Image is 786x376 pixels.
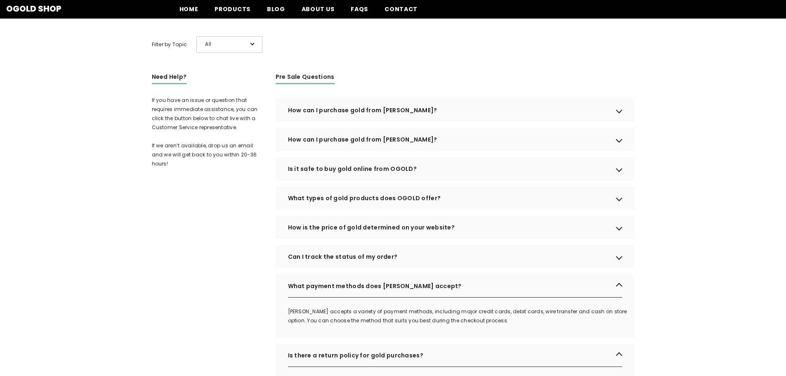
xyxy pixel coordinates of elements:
span: About us [302,5,335,13]
span: Home [179,5,198,13]
div: [PERSON_NAME] accepts a variety of payment methods, including major credit cards, debit cards, wi... [288,307,635,325]
span: Filter by Topic [152,40,187,49]
span: FAQs [351,5,368,13]
h3: Pre Sale Questions [276,72,335,84]
h3: Need Help? [152,72,187,84]
span: Products [215,5,250,13]
div: All [196,36,262,53]
span: Blog [267,5,285,13]
a: FAQs [342,5,376,19]
div: Is there a return policy for gold purchases? [276,344,635,367]
a: Home [171,5,207,19]
span: All [205,40,246,49]
div: How can I purchase gold from [PERSON_NAME]? [276,99,635,122]
div: How can I purchase gold from [PERSON_NAME]? [276,128,635,151]
a: About us [293,5,343,19]
div: Can I track the status of my order? [276,245,635,268]
div: What payment methods does [PERSON_NAME] accept? [276,274,635,298]
a: Products [206,5,259,19]
a: Ogold Shop [6,5,61,13]
span: Contact [385,5,418,13]
div: How is the price of gold determined on your website? [276,216,635,239]
span: If you have an issue or question that requires immediate assistance, you can click the button bel... [152,97,258,167]
div: Is it safe to buy gold online from OGOLD? [276,157,635,180]
div: What types of gold products does OGOLD offer? [276,187,635,210]
a: Contact [376,5,426,19]
a: Blog [259,5,293,19]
